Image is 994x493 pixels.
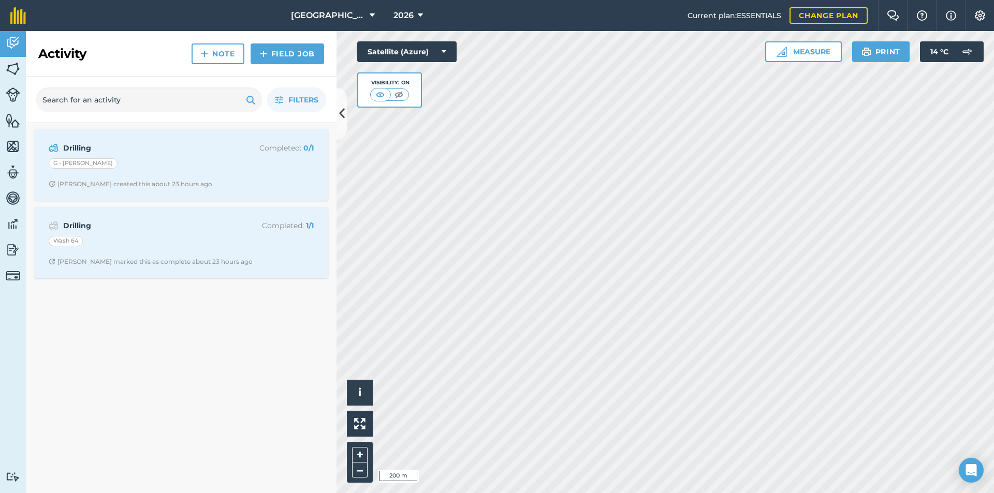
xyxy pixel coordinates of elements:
button: Satellite (Azure) [357,41,457,62]
button: + [352,447,368,462]
input: Search for an activity [36,87,262,112]
button: i [347,380,373,406]
img: svg+xml;base64,PD94bWwgdmVyc2lvbj0iMS4wIiBlbmNvZGluZz0idXRmLTgiPz4KPCEtLSBHZW5lcmF0b3I6IEFkb2JlIE... [6,472,20,482]
img: svg+xml;base64,PHN2ZyB4bWxucz0iaHR0cDovL3d3dy53My5vcmcvMjAwMC9zdmciIHdpZHRoPSI1MCIgaGVpZ2h0PSI0MC... [392,89,405,100]
button: 14 °C [920,41,984,62]
p: Completed : [231,220,314,231]
img: svg+xml;base64,PHN2ZyB4bWxucz0iaHR0cDovL3d3dy53My5vcmcvMjAwMC9zdmciIHdpZHRoPSI1NiIgaGVpZ2h0PSI2MC... [6,113,20,128]
a: DrillingCompleted: 1/1Wash 64Clock with arrow pointing clockwise[PERSON_NAME] marked this as comp... [40,213,322,272]
img: A question mark icon [916,10,928,21]
div: Open Intercom Messenger [959,458,984,483]
img: svg+xml;base64,PD94bWwgdmVyc2lvbj0iMS4wIiBlbmNvZGluZz0idXRmLTgiPz4KPCEtLSBHZW5lcmF0b3I6IEFkb2JlIE... [6,35,20,51]
button: Print [852,41,910,62]
img: svg+xml;base64,PHN2ZyB4bWxucz0iaHR0cDovL3d3dy53My5vcmcvMjAwMC9zdmciIHdpZHRoPSIxNCIgaGVpZ2h0PSIyNC... [260,48,267,60]
div: G - [PERSON_NAME] [49,158,118,169]
img: svg+xml;base64,PHN2ZyB4bWxucz0iaHR0cDovL3d3dy53My5vcmcvMjAwMC9zdmciIHdpZHRoPSIxOSIgaGVpZ2h0PSIyNC... [246,94,256,106]
a: DrillingCompleted: 0/1G - [PERSON_NAME]Clock with arrow pointing clockwise[PERSON_NAME] created t... [40,136,322,195]
span: [GEOGRAPHIC_DATA] [291,9,366,22]
img: Ruler icon [777,47,787,57]
span: Current plan : ESSENTIALS [688,10,781,21]
img: Two speech bubbles overlapping with the left bubble in the forefront [887,10,899,21]
a: Change plan [790,7,868,24]
img: svg+xml;base64,PHN2ZyB4bWxucz0iaHR0cDovL3d3dy53My5vcmcvMjAwMC9zdmciIHdpZHRoPSI1MCIgaGVpZ2h0PSI0MC... [374,89,387,100]
img: Four arrows, one pointing top left, one top right, one bottom right and the last bottom left [354,418,366,429]
p: Completed : [231,142,314,154]
img: svg+xml;base64,PHN2ZyB4bWxucz0iaHR0cDovL3d3dy53My5vcmcvMjAwMC9zdmciIHdpZHRoPSI1NiIgaGVpZ2h0PSI2MC... [6,61,20,77]
button: Filters [267,87,326,112]
img: A cog icon [974,10,986,21]
strong: 0 / 1 [303,143,314,153]
img: svg+xml;base64,PD94bWwgdmVyc2lvbj0iMS4wIiBlbmNvZGluZz0idXRmLTgiPz4KPCEtLSBHZW5lcmF0b3I6IEFkb2JlIE... [49,219,59,232]
button: Measure [765,41,842,62]
button: – [352,462,368,477]
strong: 1 / 1 [306,221,314,230]
strong: Drilling [63,220,227,231]
img: svg+xml;base64,PD94bWwgdmVyc2lvbj0iMS4wIiBlbmNvZGluZz0idXRmLTgiPz4KPCEtLSBHZW5lcmF0b3I6IEFkb2JlIE... [6,242,20,258]
img: svg+xml;base64,PD94bWwgdmVyc2lvbj0iMS4wIiBlbmNvZGluZz0idXRmLTgiPz4KPCEtLSBHZW5lcmF0b3I6IEFkb2JlIE... [6,216,20,232]
img: svg+xml;base64,PD94bWwgdmVyc2lvbj0iMS4wIiBlbmNvZGluZz0idXRmLTgiPz4KPCEtLSBHZW5lcmF0b3I6IEFkb2JlIE... [6,165,20,180]
img: svg+xml;base64,PHN2ZyB4bWxucz0iaHR0cDovL3d3dy53My5vcmcvMjAwMC9zdmciIHdpZHRoPSIxNyIgaGVpZ2h0PSIxNy... [946,9,956,22]
img: svg+xml;base64,PD94bWwgdmVyc2lvbj0iMS4wIiBlbmNvZGluZz0idXRmLTgiPz4KPCEtLSBHZW5lcmF0b3I6IEFkb2JlIE... [49,142,59,154]
strong: Drilling [63,142,227,154]
img: Clock with arrow pointing clockwise [49,258,55,265]
span: Filters [288,94,318,106]
img: svg+xml;base64,PHN2ZyB4bWxucz0iaHR0cDovL3d3dy53My5vcmcvMjAwMC9zdmciIHdpZHRoPSI1NiIgaGVpZ2h0PSI2MC... [6,139,20,154]
img: svg+xml;base64,PD94bWwgdmVyc2lvbj0iMS4wIiBlbmNvZGluZz0idXRmLTgiPz4KPCEtLSBHZW5lcmF0b3I6IEFkb2JlIE... [6,190,20,206]
div: Visibility: On [370,79,410,87]
img: svg+xml;base64,PHN2ZyB4bWxucz0iaHR0cDovL3d3dy53My5vcmcvMjAwMC9zdmciIHdpZHRoPSIxOSIgaGVpZ2h0PSIyNC... [861,46,871,58]
div: [PERSON_NAME] created this about 23 hours ago [49,180,212,188]
img: svg+xml;base64,PD94bWwgdmVyc2lvbj0iMS4wIiBlbmNvZGluZz0idXRmLTgiPz4KPCEtLSBHZW5lcmF0b3I6IEFkb2JlIE... [957,41,977,62]
span: 2026 [393,9,414,22]
img: svg+xml;base64,PD94bWwgdmVyc2lvbj0iMS4wIiBlbmNvZGluZz0idXRmLTgiPz4KPCEtLSBHZW5lcmF0b3I6IEFkb2JlIE... [6,87,20,102]
h2: Activity [38,46,86,62]
img: svg+xml;base64,PHN2ZyB4bWxucz0iaHR0cDovL3d3dy53My5vcmcvMjAwMC9zdmciIHdpZHRoPSIxNCIgaGVpZ2h0PSIyNC... [201,48,208,60]
div: [PERSON_NAME] marked this as complete about 23 hours ago [49,258,253,266]
img: fieldmargin Logo [10,7,26,24]
img: Clock with arrow pointing clockwise [49,181,55,187]
div: Wash 64 [49,236,83,246]
span: i [358,386,361,399]
a: Note [192,43,244,64]
span: 14 ° C [930,41,948,62]
img: svg+xml;base64,PD94bWwgdmVyc2lvbj0iMS4wIiBlbmNvZGluZz0idXRmLTgiPz4KPCEtLSBHZW5lcmF0b3I6IEFkb2JlIE... [6,268,20,283]
a: Field Job [251,43,324,64]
